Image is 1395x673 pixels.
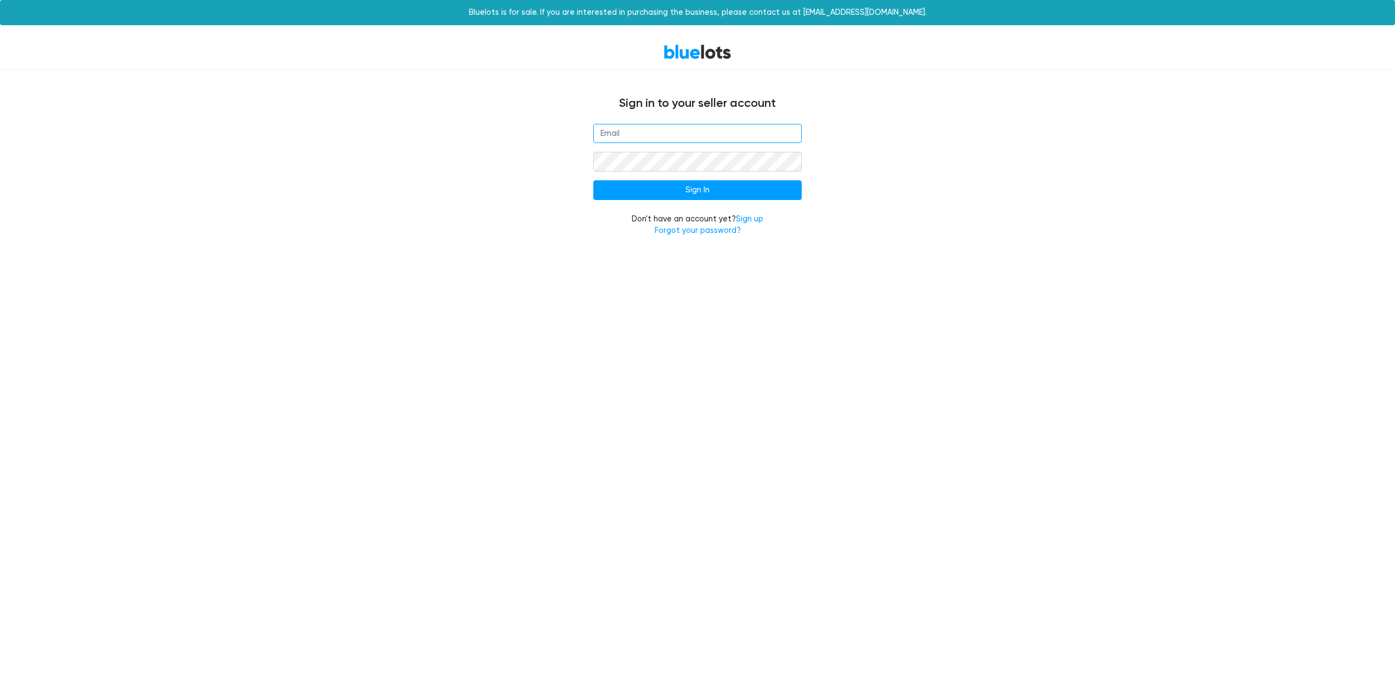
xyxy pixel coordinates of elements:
a: Sign up [736,214,763,224]
div: Don't have an account yet? [593,213,802,237]
input: Email [593,124,802,144]
a: Forgot your password? [655,226,741,235]
h4: Sign in to your seller account [368,96,1027,111]
input: Sign In [593,180,802,200]
a: BlueLots [664,44,731,60]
